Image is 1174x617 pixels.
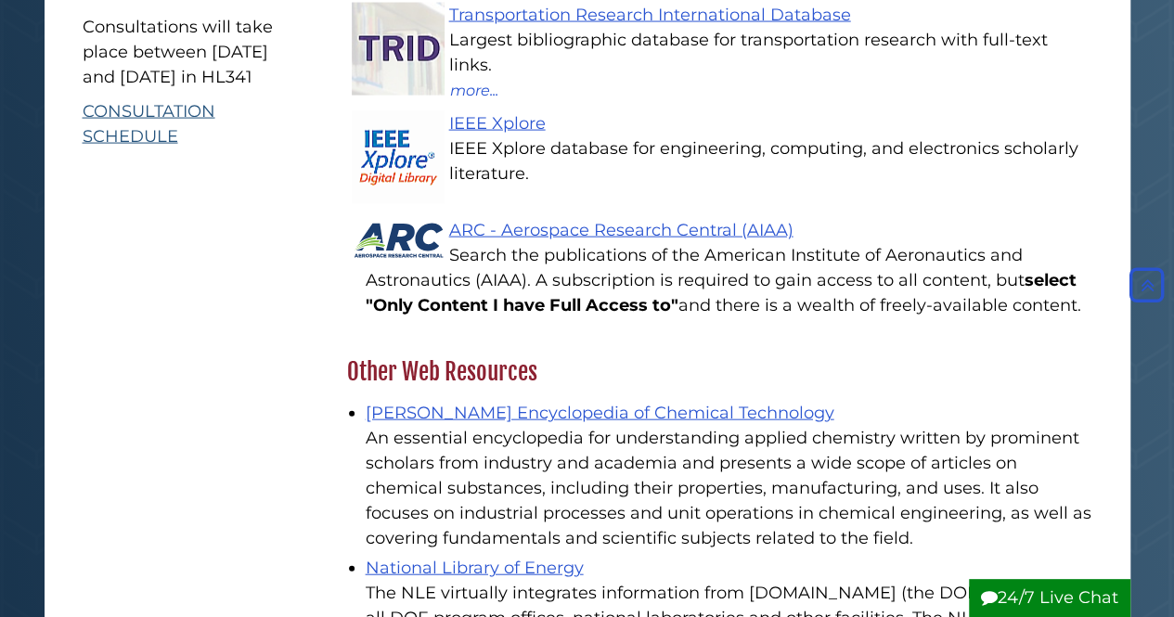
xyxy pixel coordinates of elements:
h2: Other Web Resources [338,357,1102,387]
div: Largest bibliographic database for transportation research with full-text links. [366,28,1092,78]
p: Consultations will take place between [DATE] and [DATE] in HL341 [83,15,299,90]
a: Transportation Research International Database [449,5,851,25]
a: National Library of Energy [366,558,584,578]
button: more... [449,78,499,102]
a: Back to Top [1125,275,1169,295]
a: CONSULTATION SCHEDULE [83,101,215,147]
a: [PERSON_NAME] Encyclopedia of Chemical Technology [366,403,834,423]
div: Search the publications of the American Institute of Aeronautics and Astronautics (AIAA). A subsc... [366,243,1092,318]
button: 24/7 Live Chat [969,579,1130,617]
div: IEEE Xplore database for engineering, computing, and electronics scholarly literature. [366,136,1092,186]
div: An essential encyclopedia for understanding applied chemistry written by prominent scholars from ... [366,426,1092,551]
a: ARC - Aerospace Research Central (AIAA) [449,220,793,240]
a: IEEE Xplore [449,113,546,134]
